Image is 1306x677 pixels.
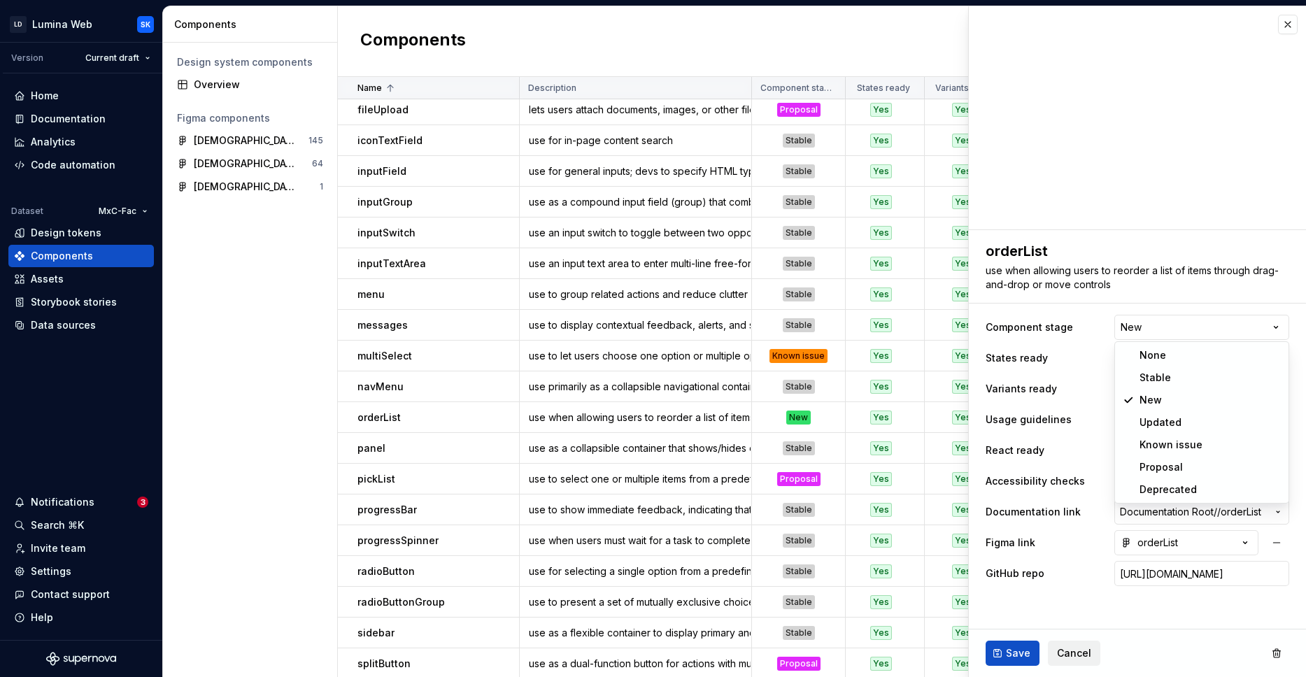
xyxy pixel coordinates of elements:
span: Proposal [1140,461,1183,473]
span: Known issue [1140,439,1202,450]
span: Deprecated [1140,483,1197,495]
span: None [1140,349,1166,361]
span: New [1140,394,1162,406]
span: Stable [1140,371,1171,383]
span: Updated [1140,416,1181,428]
